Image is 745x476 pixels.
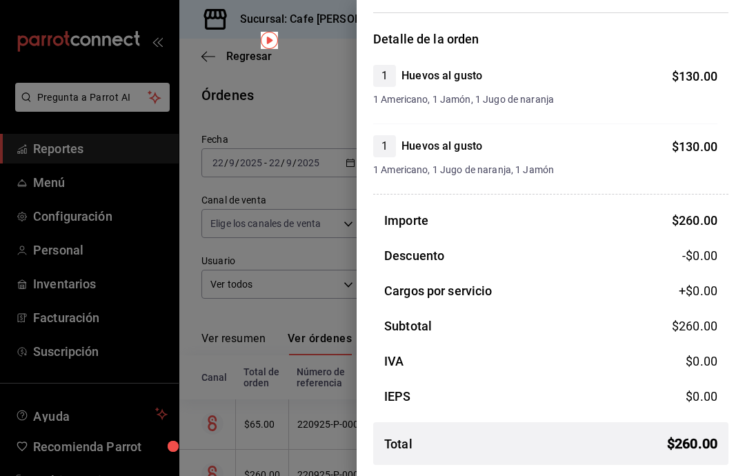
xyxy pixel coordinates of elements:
span: +$ 0.00 [679,281,717,300]
h4: Huevos al gusto [401,68,482,84]
h3: Importe [384,211,428,230]
h3: Total [384,435,413,453]
span: 1 [373,138,396,155]
span: $ 0.00 [686,354,717,368]
img: Tooltip marker [261,32,278,49]
span: $ 260.00 [672,319,717,333]
h3: Detalle de la orden [373,30,728,48]
h3: IEPS [384,387,411,406]
span: 1 Americano, 1 Jamón, 1 Jugo de naranja [373,92,717,107]
h3: Cargos por servicio [384,281,493,300]
span: 1 Americano, 1 Jugo de naranja, 1 Jamón [373,163,717,177]
h3: Subtotal [384,317,432,335]
span: $ 130.00 [672,139,717,154]
span: $ 0.00 [686,389,717,404]
span: $ 260.00 [667,433,717,454]
span: $ 260.00 [672,213,717,228]
span: -$0.00 [682,246,717,265]
h4: Huevos al gusto [401,138,482,155]
h3: IVA [384,352,404,370]
h3: Descuento [384,246,444,265]
span: 1 [373,68,396,84]
span: $ 130.00 [672,69,717,83]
